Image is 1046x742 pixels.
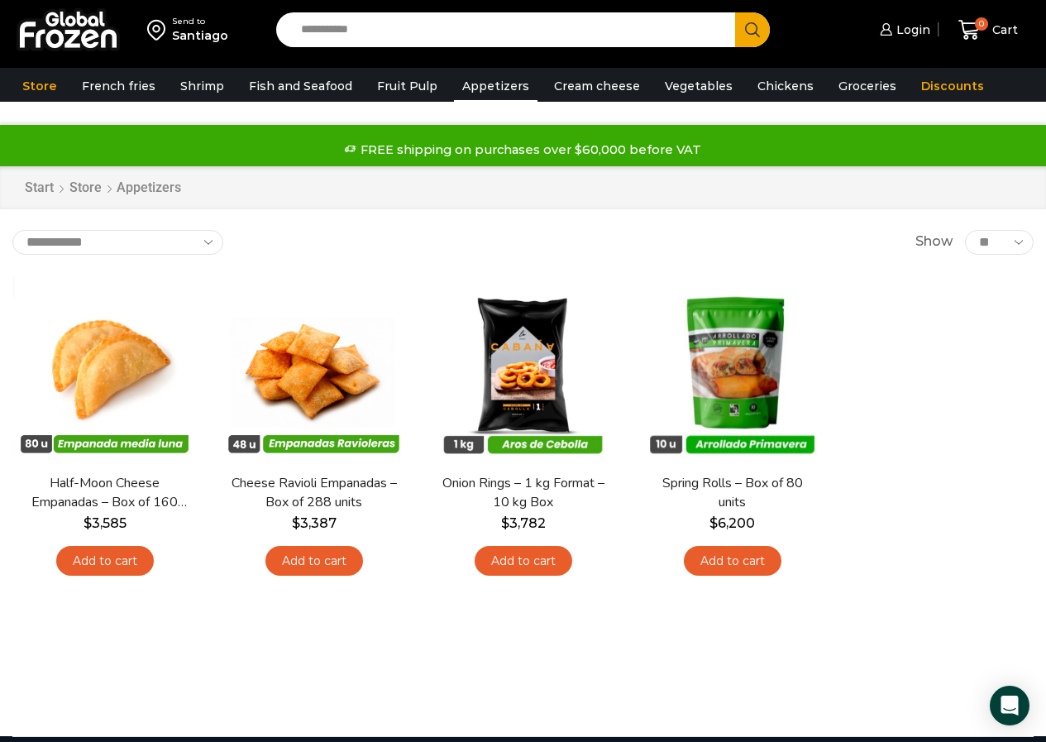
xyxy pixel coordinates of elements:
font: $ [292,515,300,531]
font: Cheese Ravioli Empanadas – Box of 288 units [232,474,397,511]
font: 6,200 [718,515,755,531]
font: 3,585 [92,515,127,531]
font: $ [501,515,509,531]
font: Cream cheese [554,79,640,93]
font: Santiago [172,28,228,43]
font: Show [915,233,953,249]
a: Start [24,179,55,198]
select: Store order [12,230,223,255]
font: Store [22,79,57,93]
nav: Breadcrumb [24,179,181,198]
font: Appetizers [117,180,181,195]
font: $ [709,515,718,531]
font: Chickens [757,79,814,93]
font: Login [896,22,930,37]
font: Shrimp [180,79,224,93]
font: Fruit Pulp [377,79,437,93]
a: Add to cart: “Cheese Crescent Empanadas - Box of 160 units” [56,546,154,577]
font: 0 [979,19,984,28]
font: Add to cart [491,553,556,568]
font: Appetizers [462,79,529,93]
a: Fruit Pulp [369,70,446,102]
a: 0 Cart [947,11,1029,50]
a: Add to cart: “Cheese Ravioli Empanadas - Box of 288 units” [265,546,363,577]
a: Store [69,179,103,198]
a: Vegetables [657,70,741,102]
a: Cheese Ravioli Empanadas – Box of 288 units [231,474,397,512]
font: Store [69,180,102,195]
font: Onion Rings – 1 kg Format – 10 kg Box [442,474,604,511]
a: French fries [74,70,164,102]
font: Send to [172,16,205,26]
font: 3,782 [509,515,546,531]
font: Add to cart [700,553,765,568]
font: 3,387 [300,515,337,531]
a: Appetizers [454,70,537,102]
img: address-field-icon.svg [147,16,172,44]
a: Shrimp [172,70,232,102]
font: Groceries [838,79,896,93]
a: Cream cheese [546,70,648,102]
a: Login [876,13,930,46]
a: Fish and Seafood [241,70,361,102]
font: Spring Rolls – Box of 80 units [662,474,803,511]
a: Chickens [749,70,822,102]
font: Half-Moon Cheese Empanadas – Box of 160 units [31,474,187,530]
a: Add to cart: “Onion Rings - 1 kg Format - 10 kg Box” [475,546,572,577]
font: Fish and Seafood [249,79,352,93]
a: Half-Moon Cheese Empanadas – Box of 160 units [21,474,188,512]
a: Store [14,70,65,102]
font: Add to cart [282,553,346,568]
font: Vegetables [665,79,733,93]
a: Discounts [913,70,992,102]
div: Open Intercom Messenger [990,686,1029,725]
a: Add to cart: “Spring Rolls - Box of 80 units” [684,546,781,577]
font: $ [84,515,92,531]
font: French fries [82,79,155,93]
a: Spring Rolls – Box of 80 units [649,474,815,512]
font: Add to cart [73,553,137,568]
button: Search button [735,12,770,47]
font: Start [25,180,54,195]
a: Onion Rings – 1 kg Format – 10 kg Box [440,474,606,512]
a: Groceries [830,70,905,102]
font: Cart [992,22,1018,37]
font: Discounts [921,79,984,93]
